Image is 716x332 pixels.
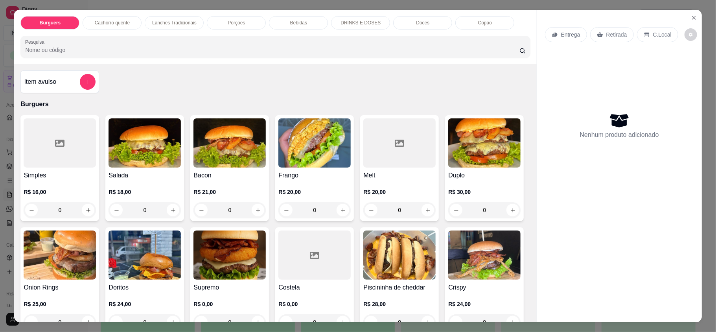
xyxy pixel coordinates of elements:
p: Nenhum produto adicionado [580,130,659,140]
img: product-image [278,118,351,168]
p: R$ 21,00 [193,188,266,196]
p: R$ 0,00 [193,300,266,308]
p: R$ 28,00 [363,300,436,308]
h4: Bacon [193,171,266,180]
p: Retirada [606,31,627,39]
img: product-image [193,118,266,168]
h4: Crispy [448,283,521,292]
img: product-image [448,118,521,168]
h4: Frango [278,171,351,180]
p: Bebidas [290,20,307,26]
p: C.Local [653,31,672,39]
button: Close [688,11,700,24]
h4: Costela [278,283,351,292]
p: Cachorro quente [95,20,130,26]
img: product-image [109,231,181,280]
p: Doces [416,20,429,26]
h4: Onion Rings [24,283,96,292]
button: add-separate-item [80,74,96,90]
p: Lanches Tradicionais [152,20,197,26]
img: product-image [363,231,436,280]
h4: Piscininha de cheddar [363,283,436,292]
img: product-image [24,231,96,280]
p: R$ 16,00 [24,188,96,196]
h4: Simples [24,171,96,180]
button: decrease-product-quantity [685,28,697,41]
p: DRINKS E DOSES [341,20,381,26]
p: Copão [478,20,492,26]
img: product-image [448,231,521,280]
h4: Duplo [448,171,521,180]
p: R$ 25,00 [24,300,96,308]
p: R$ 24,00 [109,300,181,308]
p: R$ 24,00 [448,300,521,308]
h4: Item avulso [24,77,56,87]
h4: Melt [363,171,436,180]
p: Entrega [561,31,580,39]
img: product-image [193,231,266,280]
label: Pesquisa [25,39,47,45]
p: R$ 18,00 [109,188,181,196]
input: Pesquisa [25,46,519,54]
p: R$ 20,00 [363,188,436,196]
p: R$ 20,00 [278,188,351,196]
p: R$ 0,00 [278,300,351,308]
p: Porções [228,20,245,26]
p: Burguers [40,20,61,26]
img: product-image [109,118,181,168]
h4: Supremo [193,283,266,292]
p: Burguers [20,100,530,109]
p: R$ 30,00 [448,188,521,196]
h4: Doritos [109,283,181,292]
h4: Salada [109,171,181,180]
